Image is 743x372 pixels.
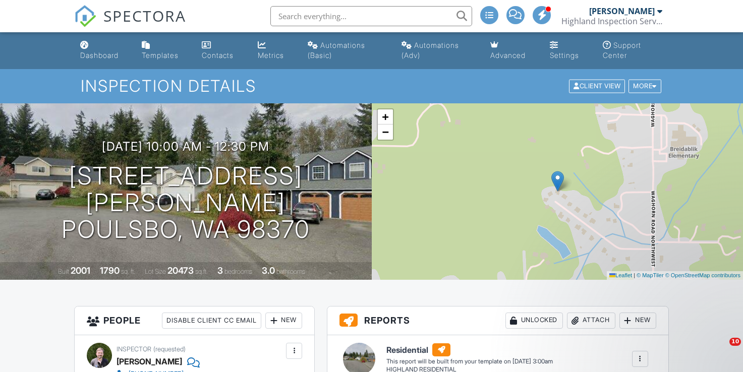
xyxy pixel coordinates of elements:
span: sq. ft. [121,268,135,275]
span: bedrooms [224,268,252,275]
div: Contacts [202,51,234,59]
div: 3 [217,265,223,276]
span: Built [58,268,69,275]
div: Automations (Basic) [308,41,365,59]
a: Settings [546,36,591,65]
a: Zoom in [378,109,393,125]
a: Support Center [599,36,667,65]
div: More [628,80,661,93]
h3: People [75,306,314,335]
a: Contacts [198,36,246,65]
span: SPECTORA [103,5,186,26]
a: Zoom out [378,125,393,140]
div: This report will be built from your template on [DATE] 3:00am [386,357,553,365]
span: Lot Size [145,268,166,275]
span: Inspector [117,345,151,353]
div: 2001 [71,265,90,276]
div: 3.0 [262,265,275,276]
iframe: Intercom live chat [709,338,733,362]
div: 20473 [167,265,194,276]
a: SPECTORA [74,14,186,35]
a: Templates [138,36,190,65]
span: sq.ft. [195,268,208,275]
span: bathrooms [276,268,305,275]
div: Templates [142,51,179,59]
a: © MapTiler [637,272,664,278]
a: Automations (Advanced) [397,36,478,65]
div: Client View [569,80,625,93]
div: Disable Client CC Email [162,313,261,329]
h6: Residential [386,343,553,356]
a: © OpenStreetMap contributors [665,272,740,278]
span: (requested) [153,345,186,353]
div: New [265,313,302,329]
h1: Inspection Details [81,77,662,95]
div: [PERSON_NAME] [117,354,182,369]
span: − [382,126,388,138]
input: Search everything... [270,6,472,26]
a: Automations (Basic) [304,36,389,65]
div: Dashboard [80,51,119,59]
div: Automations (Adv) [402,41,459,59]
h3: Reports [327,306,668,335]
a: Metrics [254,36,296,65]
a: Advanced [486,36,538,65]
div: [PERSON_NAME] [589,6,655,16]
img: Marker [551,171,564,192]
img: The Best Home Inspection Software - Spectora [74,5,96,27]
a: Leaflet [609,272,632,278]
div: Unlocked [505,313,563,329]
h3: [DATE] 10:00 am - 12:30 pm [102,140,269,153]
div: Support Center [603,41,641,59]
a: Client View [568,82,627,89]
div: Advanced [490,51,526,59]
span: 10 [729,338,741,346]
span: + [382,110,388,123]
div: Settings [550,51,579,59]
span: | [634,272,635,278]
div: 1790 [100,265,120,276]
div: Highland Inspection Services [561,16,662,26]
a: Dashboard [76,36,130,65]
h1: [STREET_ADDRESS][PERSON_NAME] Poulsbo, WA 98370 [16,163,356,242]
div: Metrics [258,51,284,59]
